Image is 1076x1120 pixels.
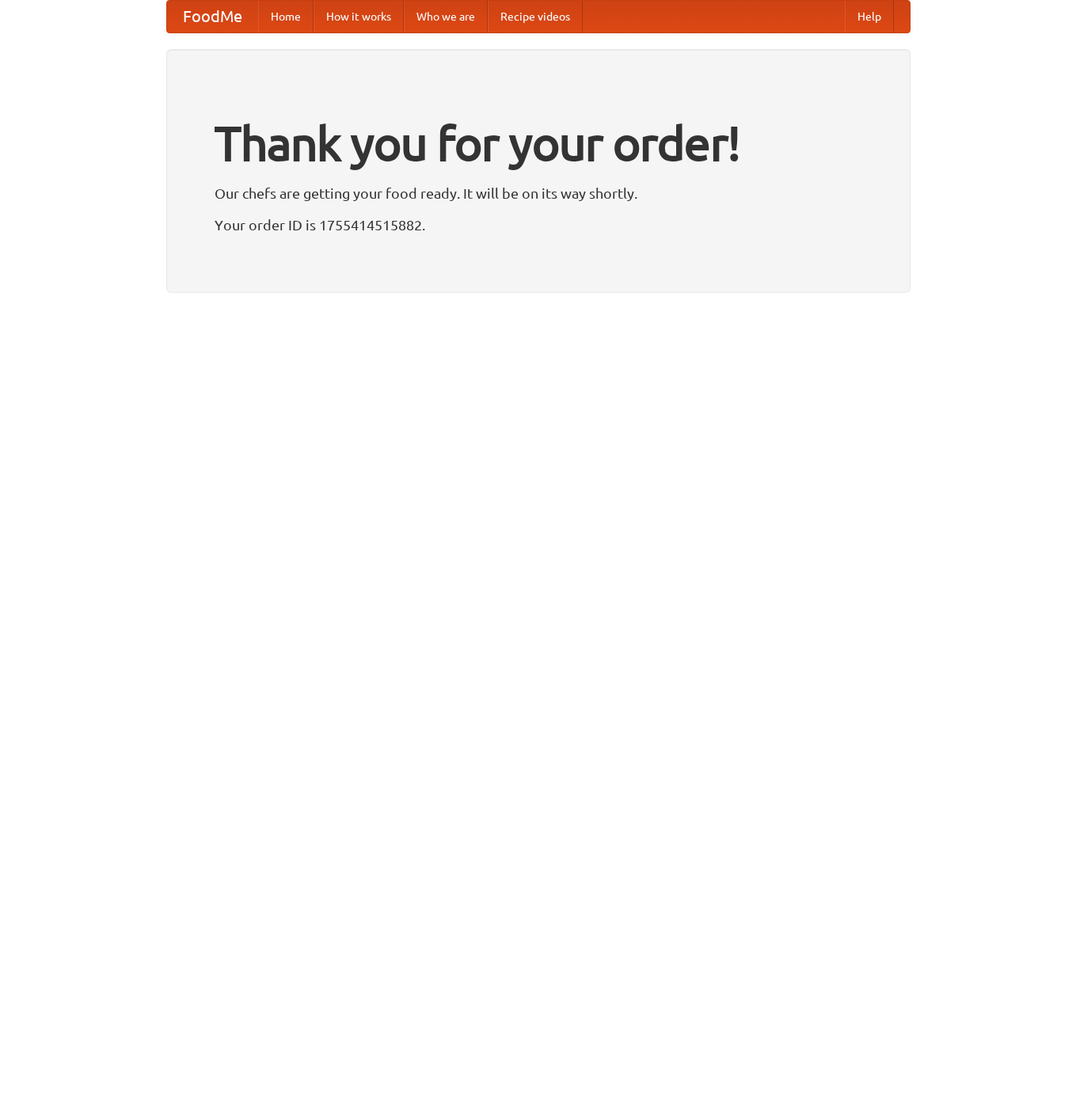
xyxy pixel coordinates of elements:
a: Recipe videos [488,1,583,32]
a: Who we are [404,1,488,32]
a: FoodMe [167,1,258,32]
h1: Thank you for your order! [215,105,862,181]
a: Home [258,1,314,32]
p: Our chefs are getting your food ready. It will be on its way shortly. [215,181,862,205]
p: Your order ID is 1755414515882. [215,213,862,237]
a: Help [845,1,894,32]
a: How it works [314,1,404,32]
